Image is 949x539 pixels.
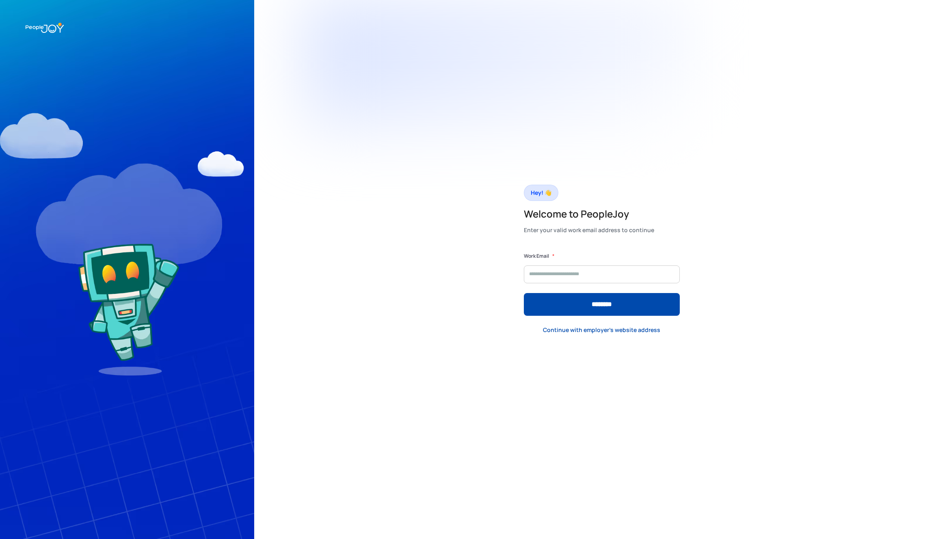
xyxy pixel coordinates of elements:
div: Hey! 👋 [531,187,551,198]
div: Enter your valid work email address to continue [524,224,654,236]
form: Form [524,252,680,316]
a: Continue with employer's website address [536,322,667,338]
div: Continue with employer's website address [543,326,660,334]
label: Work Email [524,252,549,260]
h2: Welcome to PeopleJoy [524,207,654,220]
